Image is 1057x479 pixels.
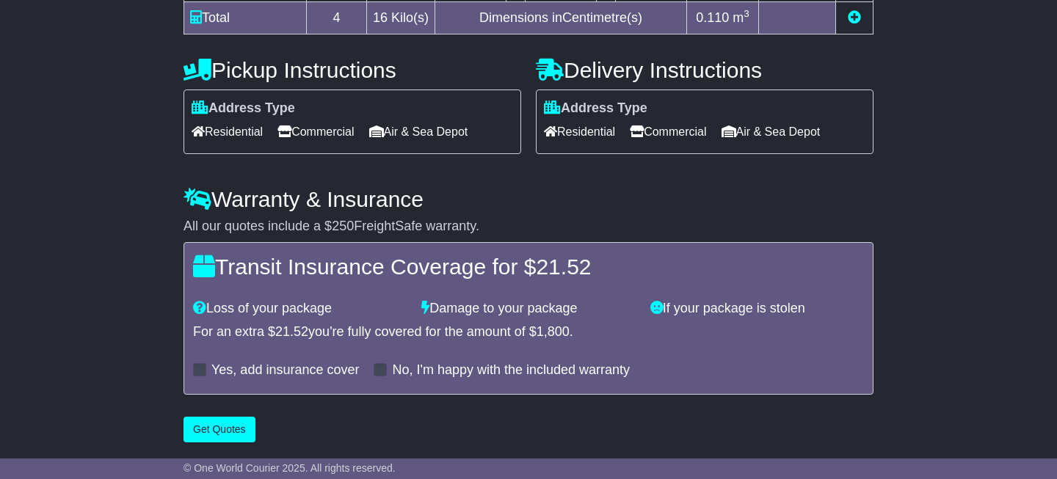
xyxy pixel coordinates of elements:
[211,362,359,379] label: Yes, add insurance cover
[373,10,388,25] span: 16
[435,2,687,34] td: Dimensions in Centimetre(s)
[536,58,873,82] h4: Delivery Instructions
[275,324,308,339] span: 21.52
[277,120,354,143] span: Commercial
[192,100,295,117] label: Address Type
[184,462,396,474] span: © One World Courier 2025. All rights reserved.
[544,120,615,143] span: Residential
[643,301,871,317] div: If your package is stolen
[184,187,873,211] h4: Warranty & Insurance
[630,120,706,143] span: Commercial
[192,120,263,143] span: Residential
[307,2,367,34] td: 4
[184,2,307,34] td: Total
[744,8,749,19] sup: 3
[722,120,821,143] span: Air & Sea Depot
[414,301,642,317] div: Damage to your package
[848,10,861,25] a: Add new item
[184,417,255,442] button: Get Quotes
[369,120,468,143] span: Air & Sea Depot
[392,362,630,379] label: No, I'm happy with the included warranty
[367,2,435,34] td: Kilo(s)
[536,255,591,279] span: 21.52
[184,58,521,82] h4: Pickup Instructions
[733,10,749,25] span: m
[696,10,729,25] span: 0.110
[193,324,864,340] div: For an extra $ you're fully covered for the amount of $ .
[332,219,354,233] span: 250
[193,255,864,279] h4: Transit Insurance Coverage for $
[184,219,873,235] div: All our quotes include a $ FreightSafe warranty.
[186,301,414,317] div: Loss of your package
[544,100,647,117] label: Address Type
[537,324,570,339] span: 1,800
